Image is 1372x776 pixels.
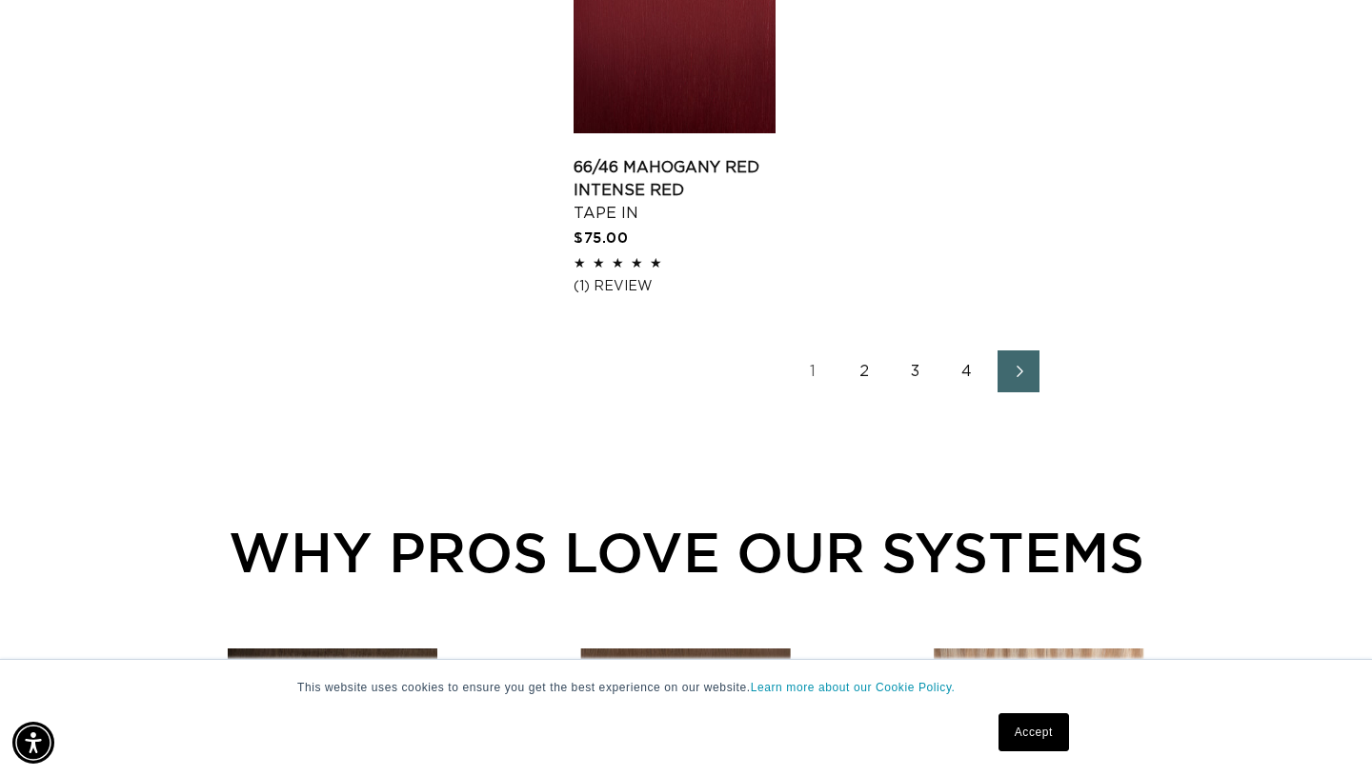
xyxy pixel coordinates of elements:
[574,156,776,225] a: 66/46 Mahogany Red Intense Red Tape In
[12,722,54,764] div: Accessibility Menu
[574,350,1258,392] nav: Pagination
[946,350,988,392] a: Page 4
[792,350,834,392] a: Page 1
[751,681,956,694] a: Learn more about our Cookie Policy.
[297,679,1075,696] p: This website uses cookies to ensure you get the best experience on our website.
[1277,685,1372,776] iframe: Chat Widget
[895,350,937,392] a: Page 3
[843,350,885,392] a: Page 2
[998,350,1039,392] a: Next page
[114,510,1258,593] div: WHY PROS LOVE OUR SYSTEMS
[999,713,1069,751] a: Accept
